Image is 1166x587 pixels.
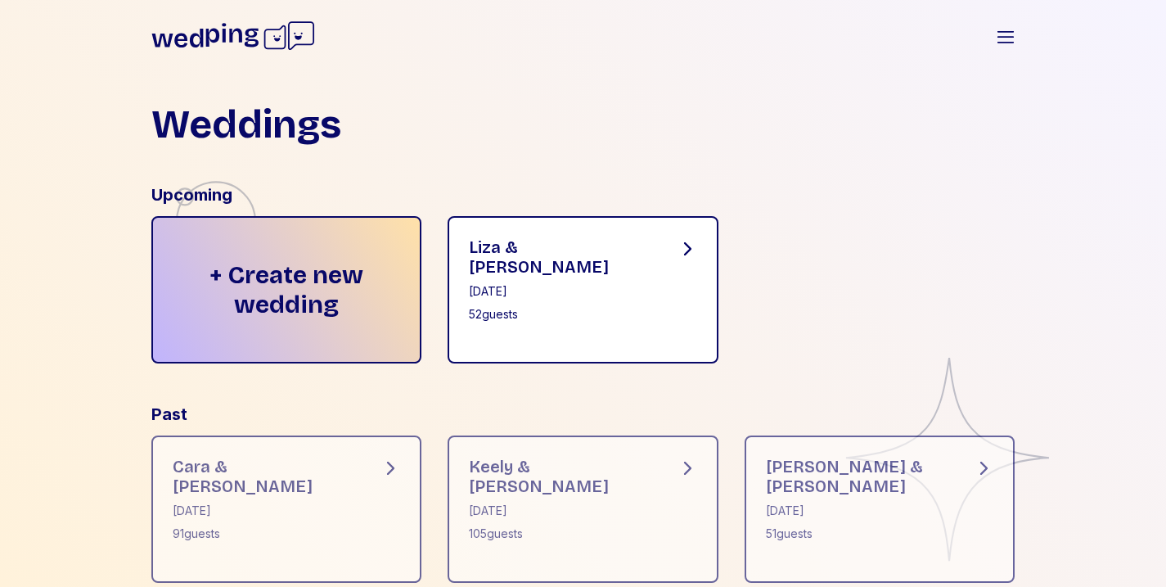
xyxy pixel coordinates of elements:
[469,457,651,496] div: Keely & [PERSON_NAME]
[173,457,355,496] div: Cara & [PERSON_NAME]
[469,526,651,542] div: 105 guests
[766,503,948,519] div: [DATE]
[173,526,355,542] div: 91 guests
[469,503,651,519] div: [DATE]
[151,403,1015,426] div: Past
[766,457,948,496] div: [PERSON_NAME] & [PERSON_NAME]
[469,237,651,277] div: Liza & [PERSON_NAME]
[151,183,1015,206] div: Upcoming
[173,503,355,519] div: [DATE]
[469,283,651,300] div: [DATE]
[766,526,948,542] div: 51 guests
[151,216,422,363] div: + Create new wedding
[469,306,651,323] div: 52 guests
[151,105,341,144] h1: Weddings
